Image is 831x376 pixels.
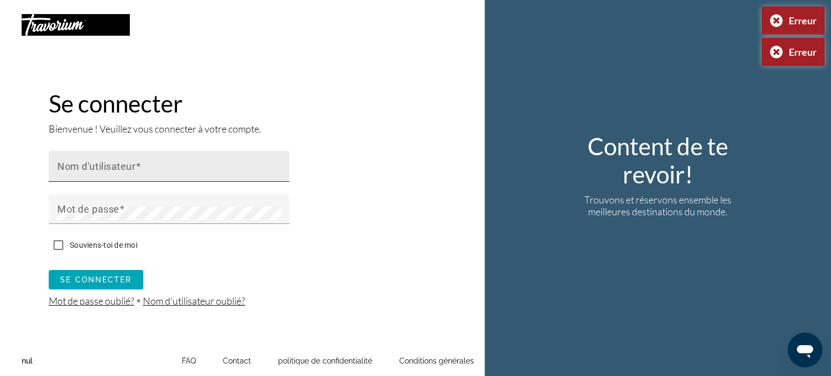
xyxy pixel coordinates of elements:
[60,275,131,284] font: Se connecter
[57,203,120,214] font: Mot de passe
[49,123,261,135] font: Bienvenue ! Veuillez vous connecter à votre compte.
[70,241,137,249] font: Souviens-toi de moi
[57,160,136,171] font: Nom d'utilisateur
[22,357,32,365] font: nul
[278,357,372,365] a: politique de confidentialité
[143,295,245,307] font: Nom d'utilisateur oublié?
[223,357,251,365] a: Contact
[49,89,183,117] font: Se connecter
[789,46,816,58] font: Erreur
[789,15,816,27] font: Erreur
[49,295,134,307] font: Mot de passe oublié?
[182,357,196,365] a: FAQ
[49,270,143,289] button: Se connecter
[788,333,822,367] iframe: Bouton de lancement de la fenêtre de messagerie
[399,357,474,365] a: Conditions générales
